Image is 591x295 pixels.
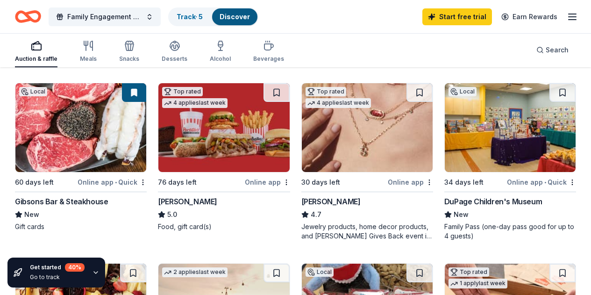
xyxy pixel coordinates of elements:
[449,279,507,288] div: 1 apply last week
[444,222,576,241] div: Family Pass (one-day pass good for up to 4 guests)
[158,196,217,207] div: [PERSON_NAME]
[162,267,228,277] div: 2 applies last week
[302,83,433,172] img: Image for Kendra Scott
[445,83,576,172] img: Image for DuPage Children's Museum
[162,36,187,67] button: Desserts
[301,222,433,241] div: Jewelry products, home decor products, and [PERSON_NAME] Gives Back event in-store or online (or ...
[158,222,290,231] div: Food, gift card(s)
[78,176,147,188] div: Online app Quick
[162,98,228,108] div: 4 applies last week
[444,196,542,207] div: DuPage Children's Museum
[119,36,139,67] button: Snacks
[422,8,492,25] a: Start free trial
[15,196,108,207] div: Gibsons Bar & Steakhouse
[301,196,361,207] div: [PERSON_NAME]
[546,44,569,56] span: Search
[311,209,321,220] span: 4.7
[444,83,576,241] a: Image for DuPage Children's MuseumLocal34 days leftOnline app•QuickDuPage Children's MuseumNewFam...
[15,55,57,63] div: Auction & raffle
[301,83,433,241] a: Image for Kendra ScottTop rated4 applieslast week30 days leftOnline app[PERSON_NAME]4.7Jewelry pr...
[65,263,85,272] div: 40 %
[168,7,258,26] button: Track· 5Discover
[444,177,484,188] div: 34 days left
[210,55,231,63] div: Alcohol
[245,176,290,188] div: Online app
[30,263,85,272] div: Get started
[162,87,203,96] div: Top rated
[253,55,284,63] div: Beverages
[19,87,47,96] div: Local
[15,36,57,67] button: Auction & raffle
[253,36,284,67] button: Beverages
[15,83,147,231] a: Image for Gibsons Bar & SteakhouseLocal60 days leftOnline app•QuickGibsons Bar & SteakhouseNewGif...
[301,177,340,188] div: 30 days left
[115,179,117,186] span: •
[220,13,250,21] a: Discover
[158,177,197,188] div: 76 days left
[306,87,346,96] div: Top rated
[80,36,97,67] button: Meals
[496,8,563,25] a: Earn Rewards
[162,55,187,63] div: Desserts
[167,209,177,220] span: 5.0
[67,11,142,22] span: Family Engagement Nights
[544,179,546,186] span: •
[15,83,146,172] img: Image for Gibsons Bar & Steakhouse
[15,6,41,28] a: Home
[529,41,576,59] button: Search
[210,36,231,67] button: Alcohol
[80,55,97,63] div: Meals
[24,209,39,220] span: New
[306,267,334,277] div: Local
[507,176,576,188] div: Online app Quick
[449,267,489,277] div: Top rated
[177,13,203,21] a: Track· 5
[454,209,469,220] span: New
[30,273,85,281] div: Go to track
[388,176,433,188] div: Online app
[449,87,477,96] div: Local
[158,83,290,231] a: Image for Portillo'sTop rated4 applieslast week76 days leftOnline app[PERSON_NAME]5.0Food, gift c...
[306,98,371,108] div: 4 applies last week
[15,222,147,231] div: Gift cards
[158,83,289,172] img: Image for Portillo's
[15,177,54,188] div: 60 days left
[119,55,139,63] div: Snacks
[49,7,161,26] button: Family Engagement Nights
